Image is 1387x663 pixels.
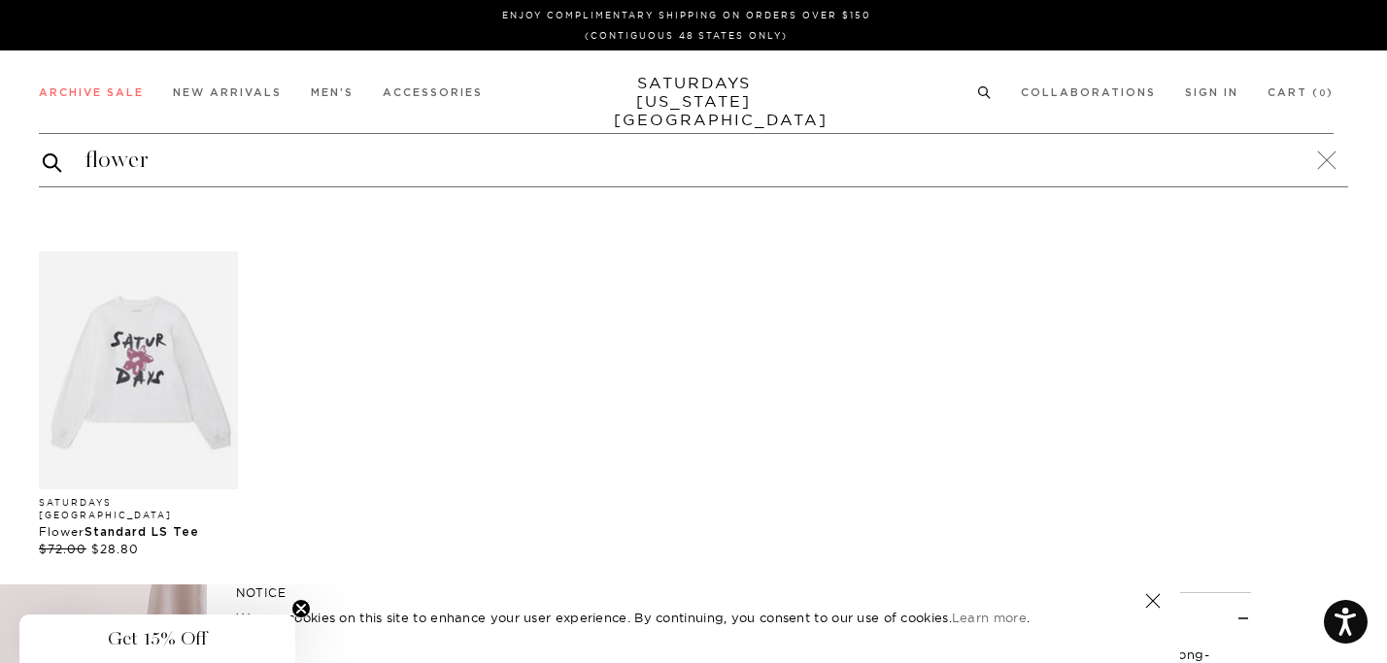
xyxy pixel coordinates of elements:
[236,584,1151,602] h5: NOTICE
[614,74,774,129] a: SATURDAYS[US_STATE][GEOGRAPHIC_DATA]
[39,87,144,98] a: Archive Sale
[47,28,1326,43] p: (Contiguous 48 States Only)
[39,524,85,539] b: Flower
[39,251,238,489] img: 21_274_200x.jpg
[1268,87,1334,98] a: Cart (0)
[39,542,86,556] s: $72.00
[173,87,282,98] a: New Arrivals
[39,145,1334,176] input: Search for...
[236,608,1082,627] p: We use cookies on this site to enhance your user experience. By continuing, you consent to our us...
[39,497,238,521] div: Saturdays [GEOGRAPHIC_DATA]
[91,542,139,556] span: $28.80
[108,627,207,650] span: Get 15% Off
[1319,89,1327,98] small: 0
[311,87,354,98] a: Men's
[47,8,1326,22] p: Enjoy Complimentary Shipping on Orders Over $150
[1185,87,1238,98] a: Sign In
[39,523,238,541] div: Standard LS Tee
[27,251,250,557] li: Products: Flower Standard LS Tee
[1021,87,1156,98] a: Collaborations
[383,87,483,98] a: Accessories
[952,610,1027,625] a: Learn more
[291,599,311,618] button: Close teaser
[19,614,295,663] div: Get 15% OffClose teaser
[39,251,1348,557] li: Products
